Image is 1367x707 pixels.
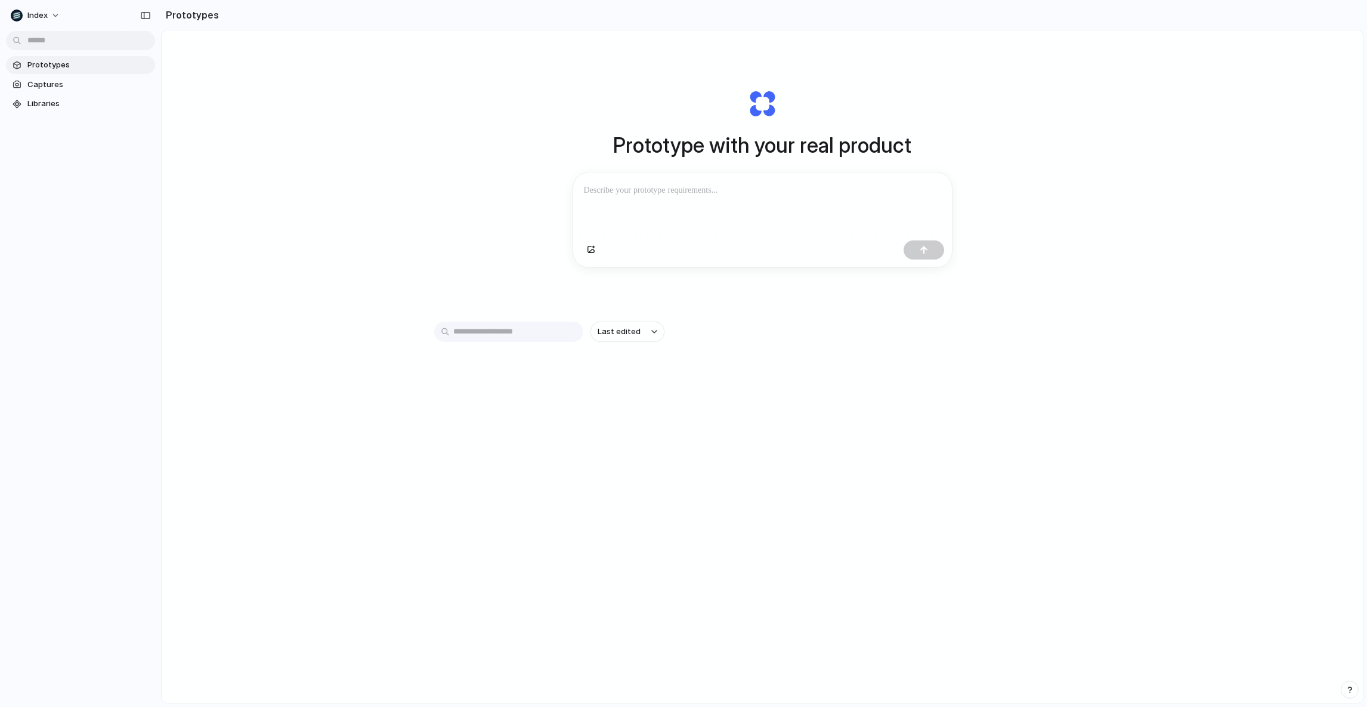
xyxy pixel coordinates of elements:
span: Prototypes [27,59,150,71]
button: Index [6,6,66,25]
a: Prototypes [6,56,155,74]
span: Last edited [598,326,641,338]
button: Last edited [590,322,664,342]
span: Captures [27,79,150,91]
span: Libraries [27,98,150,110]
span: Index [27,10,48,21]
h2: Prototypes [161,8,219,22]
a: Captures [6,76,155,94]
h1: Prototype with your real product [613,129,911,161]
a: Libraries [6,95,155,113]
